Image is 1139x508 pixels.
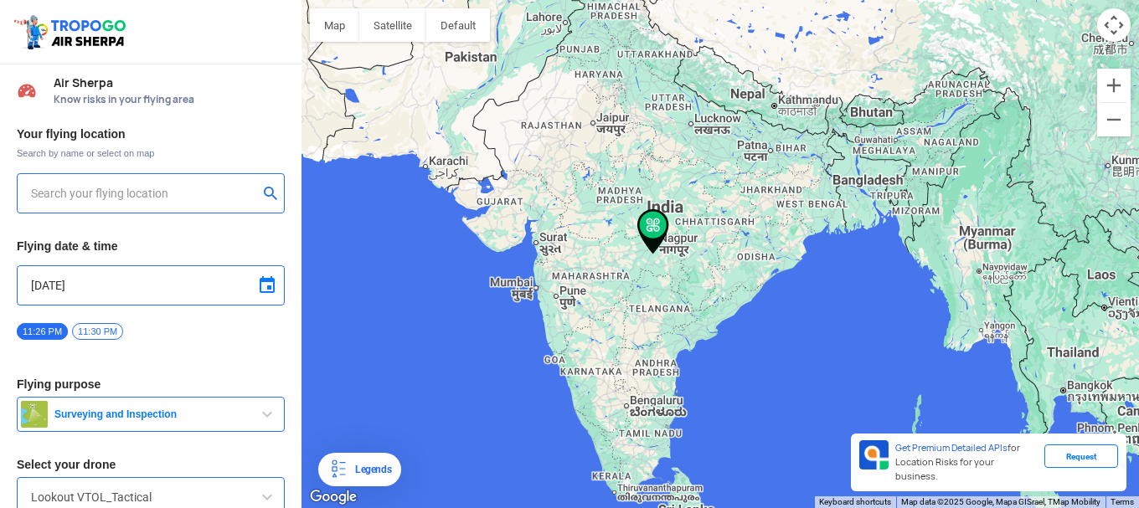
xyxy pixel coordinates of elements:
a: Terms [1111,497,1134,506]
img: Premium APIs [859,440,889,470]
div: Legends [348,459,391,480]
img: Legends [328,459,348,480]
button: Map camera controls [1097,8,1131,42]
button: Zoom in [1097,69,1131,102]
span: Air Sherpa [54,76,285,90]
img: survey.png [21,401,48,428]
span: Surveying and Inspection [48,408,257,421]
span: Map data ©2025 Google, Mapa GISrael, TMap Mobility [901,497,1100,506]
div: for Location Risks for your business. [889,440,1044,485]
button: Surveying and Inspection [17,397,285,432]
h3: Flying date & time [17,240,285,252]
input: Search your flying location [31,183,258,203]
a: Open this area in Google Maps (opens a new window) [306,486,361,508]
div: Request [1044,444,1118,468]
h3: Your flying location [17,128,285,140]
h3: Flying purpose [17,378,285,390]
button: Keyboard shortcuts [819,496,891,508]
img: ic_tgdronemaps.svg [13,13,131,51]
img: Google [306,486,361,508]
h3: Select your drone [17,459,285,470]
img: Risk Scores [17,80,37,100]
span: Know risks in your flying area [54,93,285,106]
button: Show satellite imagery [359,8,426,42]
span: 11:30 PM [72,323,123,340]
span: 11:26 PM [17,323,68,340]
span: Get Premium Detailed APIs [895,442,1008,454]
button: Zoom out [1097,103,1131,136]
input: Select Date [31,275,271,295]
input: Search by name or Brand [31,487,271,507]
span: Search by name or select on map [17,146,285,160]
button: Show street map [310,8,359,42]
